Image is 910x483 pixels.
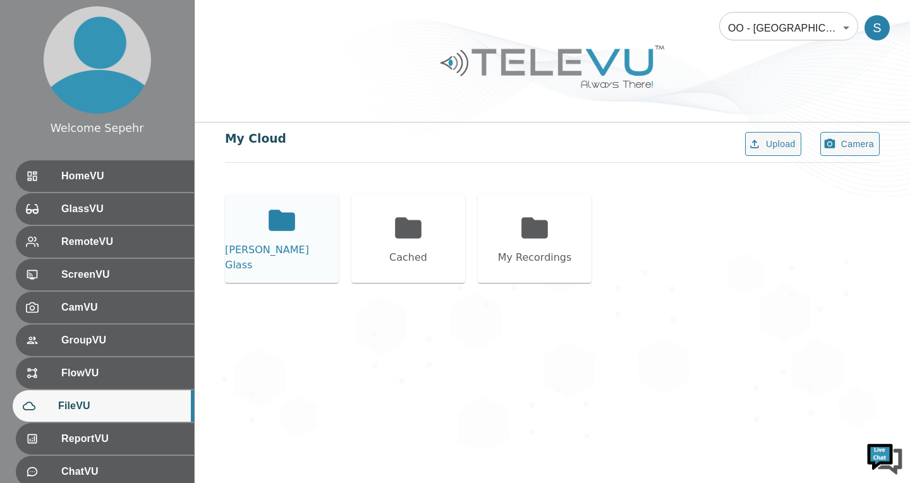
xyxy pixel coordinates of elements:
div: Chat with us now [66,66,212,83]
button: Camera [820,132,880,157]
div: GlassVU [16,193,194,225]
div: Minimize live chat window [207,6,238,37]
div: My Cloud [225,130,286,148]
img: Chat Widget [866,439,904,477]
span: GlassVU [61,201,184,217]
img: Logo [439,40,666,93]
button: Upload [745,132,801,157]
span: GroupVU [61,333,184,348]
div: CamVU [16,292,194,323]
img: d_736959983_company_1615157101543_736959983 [21,59,53,90]
div: Welcome Sepehr [51,120,144,136]
div: ScreenVU [16,259,194,290]
span: CamVU [61,300,184,315]
img: profile.png [44,6,151,114]
span: RemoteVU [61,234,184,249]
span: ChatVU [61,464,184,479]
span: FlowVU [61,366,184,381]
div: ReportVU [16,423,194,455]
div: GroupVU [16,325,194,356]
div: RemoteVU [16,226,194,258]
span: FileVU [58,398,184,414]
div: FileVU [13,390,194,422]
span: ScreenVU [61,267,184,282]
span: HomeVU [61,169,184,184]
textarea: Type your message and hit 'Enter' [6,345,241,389]
div: S [864,15,890,40]
div: Cached [389,250,427,265]
span: ReportVU [61,431,184,446]
span: We're online! [73,159,174,287]
div: OO - [GEOGRAPHIC_DATA] - [PERSON_NAME] [719,10,858,45]
div: My Recordings [498,250,572,265]
div: FlowVU [16,357,194,389]
div: [PERSON_NAME] Glass [225,242,339,273]
div: HomeVU [16,160,194,192]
